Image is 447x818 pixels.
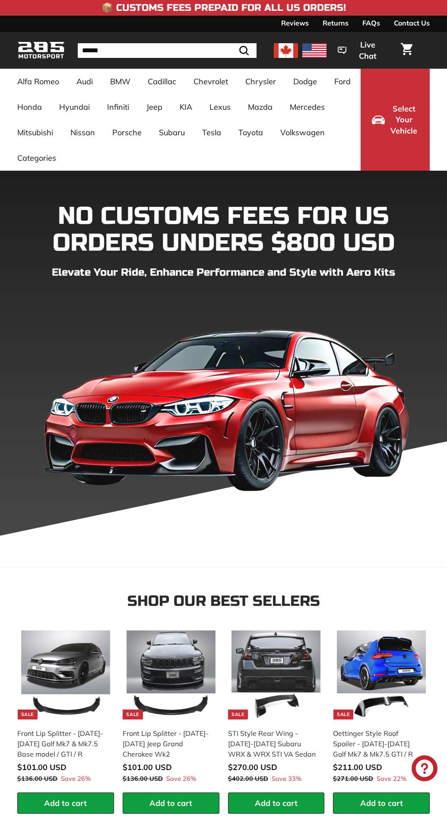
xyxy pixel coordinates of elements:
a: Ford [326,69,359,94]
a: Toyota [230,120,272,145]
a: Cadillac [139,69,185,94]
a: Infiniti [98,94,138,120]
span: $136.00 USD [123,775,163,783]
div: Front Lip Splitter - [DATE]-[DATE] Golf Mk7 & Mk7.5 Base model / GTI / R [17,728,105,759]
a: Subaru [150,120,193,145]
inbox-online-store-chat: Shopify online store chat [409,755,440,783]
a: Audi [68,69,101,94]
span: $271.00 USD [333,775,373,783]
div: STI Style Rear Wing - [DATE]-[DATE] Subaru WRX & WRX STI VA Sedan [228,728,316,759]
h2: Shop our Best Sellers [17,593,430,609]
span: Save 26% [166,774,196,784]
div: Sale [228,710,248,719]
a: Tesla [193,120,230,145]
a: Returns [323,16,349,30]
h4: 📦 Customs Fees Prepaid for All US Orders! [101,3,346,13]
span: Add to cart [44,798,87,808]
span: $136.00 USD [17,775,57,783]
button: Select Your Vehicle [361,69,430,171]
a: Mazda [239,94,281,120]
a: Volkswagen [272,120,333,145]
span: $211.00 USD [333,762,382,772]
a: Contact Us [394,16,430,30]
button: Add to cart [333,793,430,814]
a: Lexus [201,94,239,120]
span: Live Chat [351,39,384,61]
button: Live Chat [327,34,396,67]
a: Chrysler [237,69,285,94]
a: Jeep [138,94,171,120]
span: Save 26% [61,774,91,784]
a: Chevrolet [185,69,237,94]
a: Dodge [285,69,326,94]
a: Honda [9,94,51,120]
span: $270.00 USD [228,762,277,772]
a: Nissan [62,120,104,145]
a: Sale STI Style Rear Wing - [DATE]-[DATE] Subaru WRX & WRX STI VA Sedan Save 33% [228,627,325,792]
button: Add to cart [228,793,325,814]
a: FAQs [362,16,380,30]
a: Mercedes [281,94,333,120]
a: BMW [101,69,139,94]
span: $101.00 USD [17,762,67,772]
button: Add to cart [17,793,114,814]
div: Sale [123,710,143,719]
img: Logo_285_Motorsport_areodynamics_components [17,40,65,60]
a: Cart [396,36,418,65]
div: Oettinger Style Roof Spoiler - [DATE]-[DATE] Golf Mk7 & Mk7.5 GTI / R [333,728,421,759]
span: Add to cart [149,798,192,808]
span: Add to cart [255,798,298,808]
p: Elevate Your Ride, Enhance Performance and Style with Aero Kits [17,265,430,280]
a: Hyundai [51,94,98,120]
a: Reviews [281,16,309,30]
span: $101.00 USD [123,762,172,772]
a: Sale Front Lip Splitter - [DATE]-[DATE] Golf Mk7 & Mk7.5 Base model / GTI / R Save 26% [17,627,114,792]
input: Search [78,43,257,58]
h1: NO CUSTOMS FEES FOR US ORDERS UNDERS $800 USD [17,203,430,256]
a: Sale Front Lip Splitter - [DATE]-[DATE] Jeep Grand Cherokee Wk2 Save 26% [123,627,219,792]
button: Add to cart [123,793,219,814]
a: Mitsubishi [9,120,62,145]
span: Select Your Vehicle [389,103,418,137]
a: KIA [171,94,201,120]
div: Sale [333,710,353,719]
a: Porsche [104,120,150,145]
a: Sale Oettinger Style Roof Spoiler - [DATE]-[DATE] Golf Mk7 & Mk7.5 GTI / R Save 22% [333,627,430,792]
span: $402.00 USD [228,775,268,783]
span: Save 22% [377,774,406,784]
a: Categories [9,145,65,171]
div: Sale [18,710,38,719]
a: Alfa Romeo [9,69,68,94]
span: Add to cart [360,798,403,808]
span: Save 33% [272,774,301,784]
div: Front Lip Splitter - [DATE]-[DATE] Jeep Grand Cherokee Wk2 [123,728,211,759]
